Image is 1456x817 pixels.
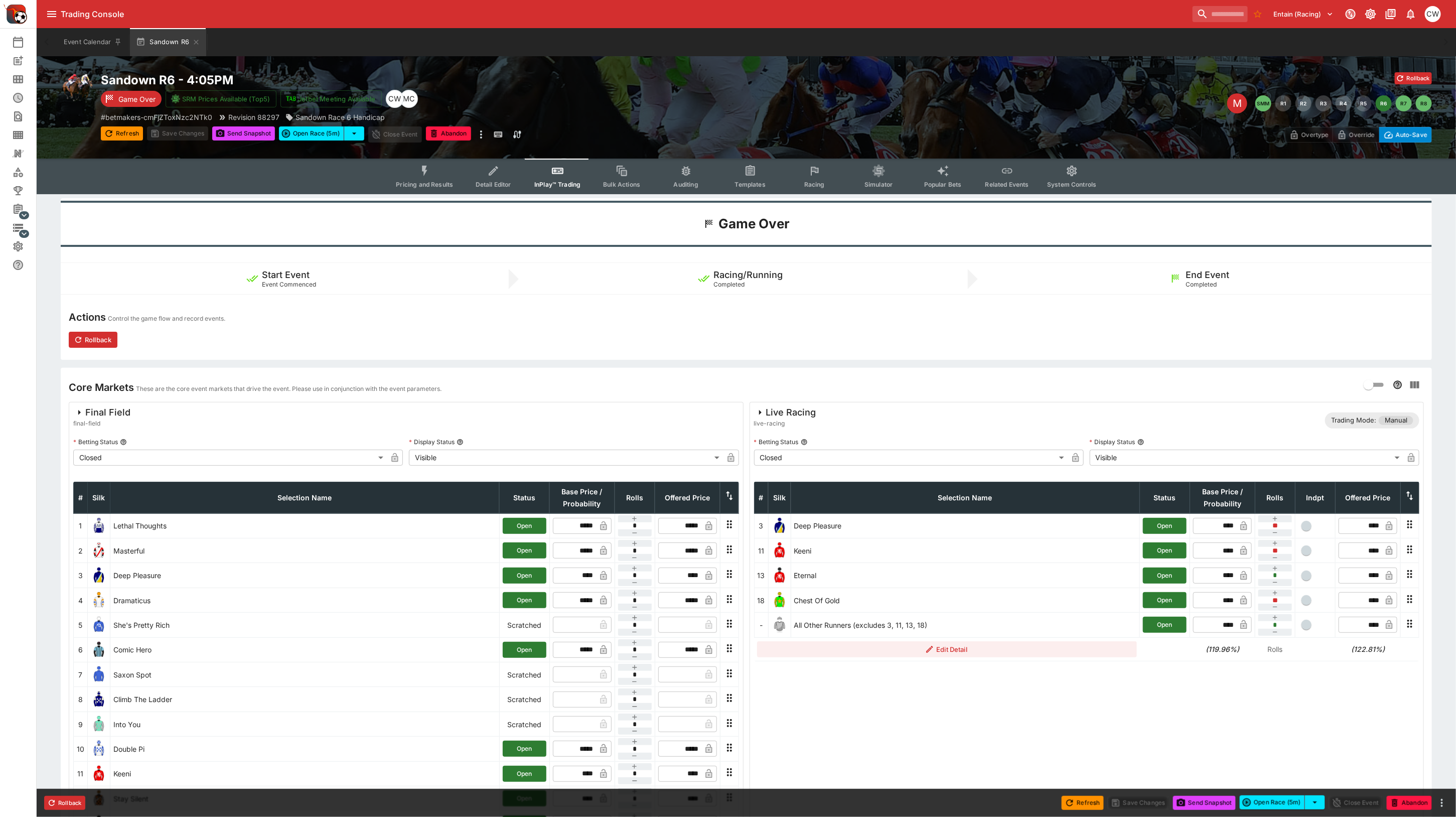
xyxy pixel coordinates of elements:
p: These are the core event markets that drive the event. Please use in conjunction with the event p... [136,384,442,394]
th: Independent [1295,482,1336,513]
button: Refresh [1062,796,1104,810]
button: Rollback [44,796,85,810]
button: Abandon [426,126,471,141]
h5: End Event [1186,269,1229,281]
button: select merge strategy [1305,795,1325,809]
p: Revision 88297 [228,112,279,122]
p: Scratched [503,620,546,630]
div: Meetings [12,73,40,85]
div: Visible [1090,450,1403,466]
th: Base Price / Probability [549,482,615,513]
td: 10 [74,737,88,761]
td: Eternal [791,563,1140,588]
button: Overtype [1285,127,1333,143]
span: Mark an event as closed and abandoned. [426,128,471,138]
img: runner 11 [772,542,788,559]
button: more [475,126,487,143]
button: Jetbet Meeting Available [280,90,382,107]
div: Trading Console [61,9,1189,20]
div: Template Search [12,129,40,141]
button: Open [503,592,546,608]
img: runner 6 [91,642,107,658]
span: Racing [804,181,825,188]
h4: Actions [69,311,106,324]
button: Open [1143,568,1187,584]
p: Display Status [409,438,455,446]
img: runner 3 [772,518,788,534]
button: SRM Prices Available (Top5) [166,90,276,107]
div: Edit Meeting [1227,93,1247,113]
td: 3 [74,563,88,588]
th: Base Price / Probability [1190,482,1255,513]
button: Sandown R6 [130,28,206,56]
td: Chest Of Gold [791,588,1140,612]
span: InPlay™ Trading [534,181,580,188]
button: Edit Detail [757,641,1137,657]
button: Christopher Winter [1422,3,1444,25]
p: Copy To Clipboard [101,112,212,122]
td: 18 [754,588,768,612]
div: Event type filters [388,159,1104,194]
button: R6 [1376,95,1392,111]
div: Live Racing [754,406,816,419]
div: System Settings [12,240,40,252]
div: split button [279,126,364,141]
p: Scratched [503,669,546,680]
button: Override [1333,127,1379,143]
img: runner 5 [91,617,107,633]
img: runner 3 [91,568,107,584]
td: 6 [74,637,88,662]
h5: Start Event [262,269,310,281]
td: Deep Pleasure [110,563,500,588]
img: runner 9 [91,716,107,732]
button: Auto-Save [1379,127,1432,143]
td: 8 [74,687,88,712]
button: Open [1143,518,1187,534]
th: Rolls [615,482,655,513]
button: Refresh [101,126,143,141]
img: runner 1 [91,518,107,534]
td: Stay Silent [110,786,500,810]
div: Event Calendar [12,36,40,48]
div: Sandown Race 6 Handicap [285,112,385,122]
img: runner 7 [91,666,107,683]
div: Christopher Winter [1425,6,1441,22]
th: Status [1140,482,1190,513]
p: Betting Status [754,438,799,446]
button: R4 [1336,95,1352,111]
th: Selection Name [791,482,1140,513]
td: 13 [754,563,768,588]
div: split button [1240,795,1325,809]
div: Closed [754,450,1068,466]
button: Open [1143,592,1187,608]
td: 7 [74,662,88,687]
button: R5 [1356,95,1372,111]
td: Deep Pleasure [791,513,1140,538]
button: Send Snapshot [212,126,275,141]
td: 11 [74,761,88,786]
p: Overtype [1301,129,1329,140]
p: Trading Mode: [1331,416,1376,426]
h6: (122.81%) [1339,644,1398,654]
img: runner 4 [91,592,107,608]
button: R3 [1316,95,1332,111]
div: Visible [409,450,722,466]
button: Open [503,542,546,559]
button: Open [503,766,546,782]
td: 9 [74,712,88,736]
p: Rolls [1258,644,1292,654]
td: Comic Hero [110,637,500,662]
button: Display Status [1137,439,1144,446]
td: 2 [74,538,88,563]
img: blank-silk.png [772,617,788,633]
button: Open [503,741,546,757]
span: Event Commenced [262,281,317,288]
span: Pricing and Results [396,181,453,188]
td: 5 [74,613,88,637]
div: Futures [12,92,40,104]
td: Dramaticus [110,588,500,612]
td: Keeni [791,538,1140,563]
h1: Game Over [719,215,790,232]
div: Management [12,203,40,215]
nav: pagination navigation [1255,95,1432,111]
